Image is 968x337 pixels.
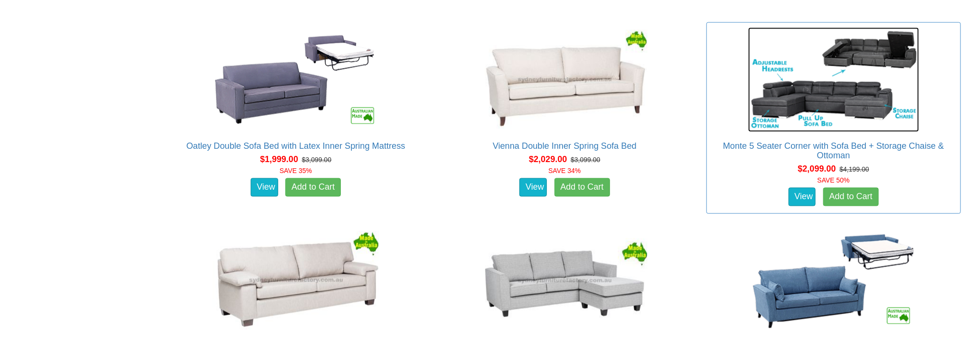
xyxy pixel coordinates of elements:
[798,164,836,174] span: $2,099.00
[479,28,650,132] img: Vienna Double Inner Spring Sofa Bed
[571,156,600,164] del: $3,099.00
[789,188,816,207] a: View
[823,188,879,207] a: Add to Cart
[187,142,405,151] a: Oatley Double Sofa Bed with Latex Inner Spring Mattress
[748,28,919,132] img: Monte 5 Seater Corner with Sofa Bed + Storage Chaise & Ottoman
[818,177,850,184] font: SAVE 50%
[251,178,278,197] a: View
[723,142,944,161] a: Monte 5 Seater Corner with Sofa Bed + Storage Chaise & Ottoman
[260,155,298,164] span: $1,999.00
[529,155,567,164] span: $2,029.00
[554,178,610,197] a: Add to Cart
[285,178,341,197] a: Add to Cart
[302,156,331,164] del: $3,099.00
[210,229,381,333] img: Ashbury Sofa Bed with Inner Spring Mattress
[493,142,637,151] a: Vienna Double Inner Spring Sofa Bed
[519,178,547,197] a: View
[840,166,869,173] del: $4,199.00
[280,167,312,175] font: SAVE 35%
[479,229,650,333] img: Coogee Queen Sofa Bed with Inner Spring Mattress & Chaise
[548,167,581,175] font: SAVE 34%
[748,229,919,333] img: Vienna Queen Sofa Bed with Gel Inner Spring Mattress
[210,28,381,132] img: Oatley Double Sofa Bed with Latex Inner Spring Mattress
